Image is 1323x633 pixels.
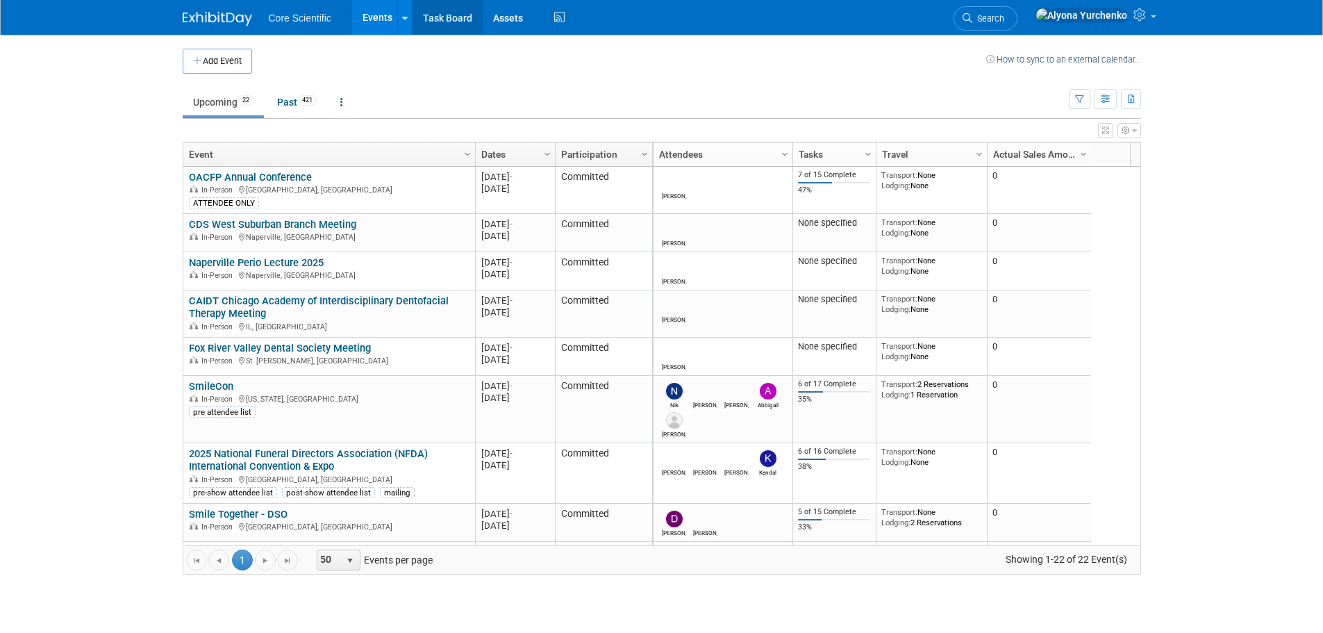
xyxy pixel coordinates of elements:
button: Add Event [183,49,252,74]
div: Robert Dittmann [662,238,686,247]
span: In-Person [201,322,237,331]
span: Transport: [881,379,917,389]
img: Robert Dittmann [666,259,683,276]
span: Lodging: [881,457,910,467]
span: Lodging: [881,181,910,190]
img: Dan Boro [666,511,683,527]
div: Dylan Gara [724,467,749,476]
span: Transport: [881,294,917,304]
span: Transport: [881,447,917,457]
span: - [510,257,513,268]
div: Nik Koelblinger [662,400,686,409]
span: Column Settings [974,149,985,160]
img: Robert Dittmann [666,221,683,238]
img: ExhibitDay [183,12,252,26]
span: Transport: [881,217,917,227]
span: 22 [238,95,253,106]
div: Naperville, [GEOGRAPHIC_DATA] [189,269,469,281]
span: In-Person [201,395,237,404]
span: 1 [232,550,253,570]
span: Lodging: [881,518,910,527]
a: SmileCon [189,380,233,393]
div: Abbigail Belshe [756,400,780,409]
img: Mike McKenna [697,450,714,467]
a: Go to the last page [277,550,298,570]
a: Go to the next page [255,550,276,570]
div: 47% [798,186,870,195]
span: 421 [298,95,317,106]
div: None specified [798,341,870,352]
div: [DATE] [481,183,549,195]
span: In-Person [201,186,237,195]
span: Events per page [299,550,447,570]
img: Abbigail Belshe [760,383,776,400]
td: Committed [555,542,652,580]
a: OACFP Annual Conference [189,171,312,183]
a: Column Settings [540,142,555,163]
div: Robert Dittmann [662,314,686,323]
a: Go to the first page [186,550,207,570]
a: Actual Sales Amount [993,142,1082,166]
div: Kendal Pobol [756,467,780,476]
div: Mike McKenna [662,190,686,199]
span: 50 [317,550,341,570]
a: Naperville Perio Lecture 2025 [189,256,324,269]
div: [DATE] [481,520,549,532]
a: Smile Together - DSO [189,508,288,520]
div: Naperville, [GEOGRAPHIC_DATA] [189,231,469,242]
div: [GEOGRAPHIC_DATA], [GEOGRAPHIC_DATA] [189,183,469,195]
div: None 2 Reservations [881,507,981,527]
a: Participation [561,142,643,166]
span: Column Settings [779,149,790,160]
td: Committed [555,167,652,214]
div: Julie Serrano [693,527,717,536]
div: Robert Dittmann [662,361,686,370]
td: 0 [987,338,1091,376]
span: Transport: [881,256,917,265]
div: None specified [798,256,870,267]
div: None None [881,256,981,276]
div: [GEOGRAPHIC_DATA], [GEOGRAPHIC_DATA] [189,520,469,532]
div: [DATE] [481,459,549,471]
div: [DATE] [481,342,549,354]
td: 0 [987,542,1091,580]
div: ATTENDEE ONLY [189,197,259,208]
span: In-Person [201,356,237,365]
img: Dylan Gara [729,450,745,467]
div: None None [881,447,981,467]
div: None None [881,217,981,238]
a: Past421 [267,89,327,115]
a: CAIDT Chicago Academy of Interdisciplinary Dentofacial Therapy Meeting [189,295,449,320]
img: James Belshe [697,383,714,400]
a: Attendees [659,142,783,166]
span: Column Settings [542,149,553,160]
div: 7 of 15 Complete [798,170,870,180]
div: [DATE] [481,392,549,404]
div: [DATE] [481,295,549,306]
div: Alex Belshe [662,429,686,438]
div: Dan Boro [662,527,686,536]
img: Alyona Yurchenko [1035,8,1128,23]
img: In-Person Event [190,322,198,329]
span: select [344,555,356,566]
a: Column Settings [860,142,876,163]
div: None specified [798,217,870,229]
img: Alex Belshe [666,412,683,429]
td: 0 [987,376,1091,443]
div: 6 of 16 Complete [798,447,870,457]
div: St. [PERSON_NAME], [GEOGRAPHIC_DATA] [189,354,469,366]
img: In-Person Event [190,395,198,402]
span: - [510,295,513,306]
a: Dates [481,142,546,166]
a: Column Settings [637,142,652,163]
span: Column Settings [1078,149,1089,160]
div: None None [881,341,981,361]
a: Column Settings [1076,142,1091,163]
span: - [510,509,513,519]
td: Committed [555,338,652,376]
span: Transport: [881,170,917,180]
img: Kendal Pobol [760,450,776,467]
a: Go to the previous page [208,550,229,570]
div: [DATE] [481,171,549,183]
span: Column Settings [863,149,874,160]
